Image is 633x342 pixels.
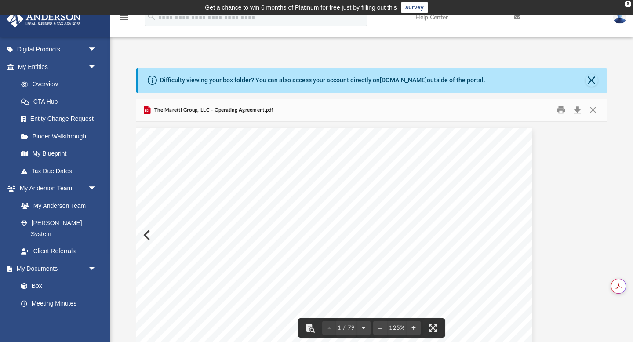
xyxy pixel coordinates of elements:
[407,318,421,338] button: Zoom in
[12,127,110,145] a: Binder Walkthrough
[188,238,208,246] span: 77433
[336,325,357,331] span: 1 / 79
[154,275,248,283] span: Nyraysha [PERSON_NAME]
[12,312,101,330] a: Forms Library
[137,299,450,307] span: several other important documents for the creation and operation of your new Company. You are
[552,103,570,117] button: Print
[570,103,586,117] button: Download
[380,76,427,84] a: [DOMAIN_NAME]
[177,290,360,298] span: this portfolio, you will find your operating agreement for
[12,295,105,312] a: Meeting Minutes
[176,256,256,264] span: The Maretti Group, LLC
[6,180,105,197] a: My Anderson Teamarrow_drop_down
[88,58,105,76] span: arrow_drop_down
[387,325,407,331] div: Current zoom level
[163,256,174,264] span: Re:
[586,74,598,87] button: Close
[12,243,105,260] a: Client Referrals
[137,331,450,339] span: Here is a synopsis of what steps are required with detailed information following in each section:
[625,1,631,7] div: close
[300,318,320,338] button: Toggle findbar
[6,58,110,76] a: My Entitiesarrow_drop_down
[137,318,443,326] span: review, you will need to complete several tasks to finalize the establishment of your Company.
[205,2,397,13] div: Get a chance to win 6 months of Platinum for free just by filling out this
[6,260,105,277] a: My Documentsarrow_drop_down
[160,76,485,85] div: Difficulty viewing your box folder? You can also access your account directly on outside of the p...
[137,238,163,246] span: Cypress
[119,12,129,23] i: menu
[326,309,465,317] span: the information in this portfolio. After your
[137,290,175,298] span: Enclosed in
[137,309,324,317] span: responsible for reading and reviewing, for accuracy, all of
[12,277,101,295] a: Box
[4,11,84,28] img: Anderson Advisors Platinum Portal
[357,318,371,338] button: Next page
[237,275,313,283] span: and [PERSON_NAME]
[12,197,101,215] a: My Anderson Team
[12,215,105,243] a: [PERSON_NAME] System
[12,145,105,163] a: My Blueprint
[613,11,626,24] img: User Pic
[12,93,110,110] a: CTA Hub
[137,229,211,236] span: [STREET_ADDRESS]
[401,2,428,13] a: survey
[336,318,357,338] button: 1 / 79
[12,76,110,93] a: Overview
[88,260,105,278] span: arrow_drop_down
[147,12,156,22] i: search
[119,17,129,23] a: menu
[163,238,165,246] span: ,
[445,290,457,298] span: and
[423,318,443,338] button: Enter fullscreen
[585,103,601,117] button: Close
[88,41,105,59] span: arrow_drop_down
[12,162,110,180] a: Tax Due Dates
[153,106,273,114] span: The Maretti Group, LLC - Operating Agreement.pdf
[137,275,153,283] span: Dear
[167,238,207,246] span: [US_STATE]
[137,219,230,227] span: Nyraysha [PERSON_NAME]
[220,219,295,227] span: and [PERSON_NAME]
[363,290,443,298] span: The Maretti Group, LLC
[6,41,110,58] a: Digital Productsarrow_drop_down
[373,318,387,338] button: Zoom out
[88,180,105,198] span: arrow_drop_down
[12,110,110,128] a: Entity Change Request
